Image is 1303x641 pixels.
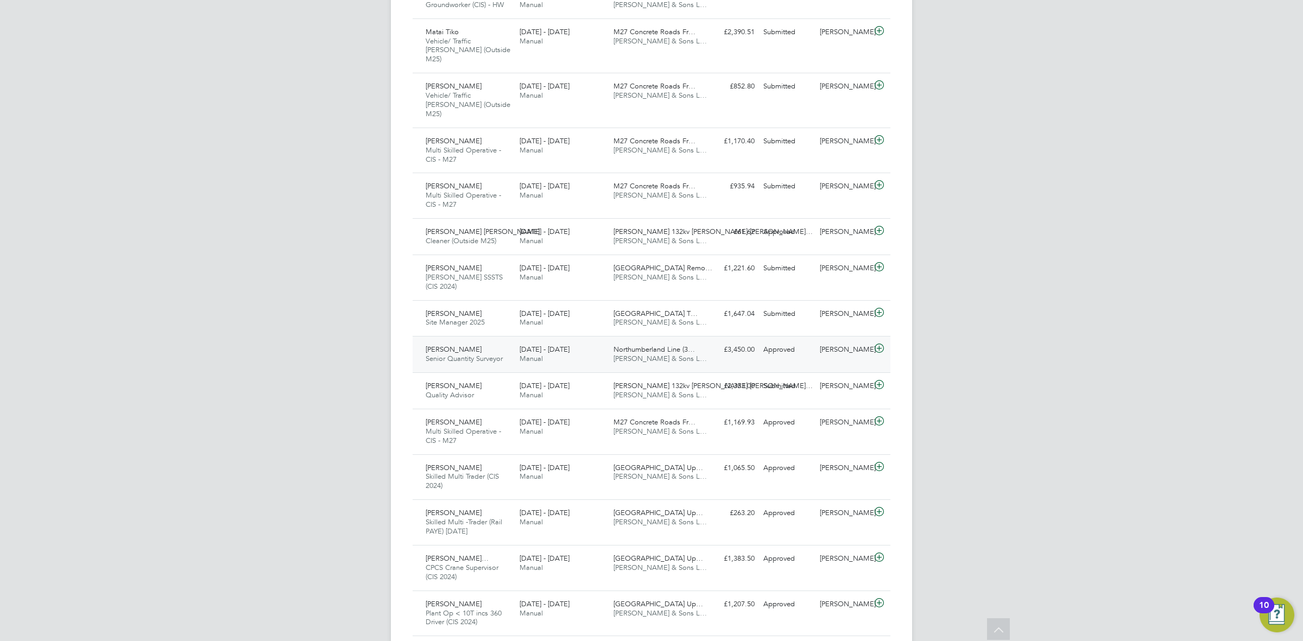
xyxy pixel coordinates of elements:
[613,236,707,245] span: [PERSON_NAME] & Sons L…
[520,91,543,100] span: Manual
[520,236,543,245] span: Manual
[426,390,474,399] span: Quality Advisor
[426,136,482,145] span: [PERSON_NAME]
[520,554,570,563] span: [DATE] - [DATE]
[520,191,543,200] span: Manual
[613,354,707,363] span: [PERSON_NAME] & Sons L…
[759,305,815,323] div: Submitted
[520,345,570,354] span: [DATE] - [DATE]
[613,272,707,282] span: [PERSON_NAME] & Sons L…
[703,223,759,241] div: £61.62
[613,554,703,563] span: [GEOGRAPHIC_DATA] Up…
[815,550,872,568] div: [PERSON_NAME]
[426,309,482,318] span: [PERSON_NAME]
[613,463,703,472] span: [GEOGRAPHIC_DATA] Up…
[613,136,695,145] span: M27 Concrete Roads Fr…
[426,36,510,64] span: Vehicle/ Traffic [PERSON_NAME] (Outside M25)
[426,181,482,191] span: [PERSON_NAME]
[613,145,707,155] span: [PERSON_NAME] & Sons L…
[520,599,570,608] span: [DATE] - [DATE]
[759,550,815,568] div: Approved
[703,305,759,323] div: £1,647.04
[426,91,510,118] span: Vehicle/ Traffic [PERSON_NAME] (Outside M25)
[426,227,540,236] span: [PERSON_NAME] [PERSON_NAME]
[759,414,815,431] div: Approved
[703,595,759,613] div: £1,207.50
[759,223,815,241] div: Approved
[613,318,707,327] span: [PERSON_NAME] & Sons L…
[815,377,872,395] div: [PERSON_NAME]
[426,472,499,490] span: Skilled Multi Trader (CIS 2024)
[520,472,543,481] span: Manual
[520,27,570,36] span: [DATE] - [DATE]
[426,517,502,536] span: Skilled Multi -Trader (Rail PAYE) [DATE]
[703,550,759,568] div: £1,383.50
[520,318,543,327] span: Manual
[520,517,543,526] span: Manual
[426,272,503,291] span: [PERSON_NAME] SSSTS (CIS 2024)
[520,427,543,436] span: Manual
[520,563,543,572] span: Manual
[759,23,815,41] div: Submitted
[426,554,489,563] span: [PERSON_NAME]…
[613,472,707,481] span: [PERSON_NAME] & Sons L…
[426,463,482,472] span: [PERSON_NAME]
[613,508,703,517] span: [GEOGRAPHIC_DATA] Up…
[613,608,707,618] span: [PERSON_NAME] & Sons L…
[815,23,872,41] div: [PERSON_NAME]
[520,309,570,318] span: [DATE] - [DATE]
[815,223,872,241] div: [PERSON_NAME]
[613,599,703,608] span: [GEOGRAPHIC_DATA] Up…
[815,259,872,277] div: [PERSON_NAME]
[703,259,759,277] div: £1,221.60
[613,91,707,100] span: [PERSON_NAME] & Sons L…
[703,78,759,96] div: £852.80
[520,36,543,46] span: Manual
[613,227,813,236] span: [PERSON_NAME] 132kv [PERSON_NAME] [PERSON_NAME]…
[520,463,570,472] span: [DATE] - [DATE]
[815,595,872,613] div: [PERSON_NAME]
[426,318,485,327] span: Site Manager 2025
[815,305,872,323] div: [PERSON_NAME]
[703,23,759,41] div: £2,390.51
[520,354,543,363] span: Manual
[426,563,498,581] span: CPCS Crane Supervisor (CIS 2024)
[426,263,482,272] span: [PERSON_NAME]
[426,27,459,36] span: Matai Tiko
[815,414,872,431] div: [PERSON_NAME]
[426,599,482,608] span: [PERSON_NAME]
[1259,605,1269,619] div: 10
[759,459,815,477] div: Approved
[426,508,482,517] span: [PERSON_NAME]
[613,345,695,354] span: Northumberland Line (3…
[426,417,482,427] span: [PERSON_NAME]
[613,81,695,91] span: M27 Concrete Roads Fr…
[520,508,570,517] span: [DATE] - [DATE]
[703,414,759,431] div: £1,169.93
[613,381,813,390] span: [PERSON_NAME] 132kv [PERSON_NAME] [PERSON_NAME]…
[426,608,502,627] span: Plant Op < 10T incs 360 Driver (CIS 2024)
[426,236,496,245] span: Cleaner (Outside M25)
[426,427,501,445] span: Multi Skilled Operative - CIS - M27
[703,132,759,150] div: £1,170.40
[613,309,698,318] span: [GEOGRAPHIC_DATA] T…
[759,259,815,277] div: Submitted
[426,191,501,209] span: Multi Skilled Operative - CIS - M27
[520,272,543,282] span: Manual
[759,78,815,96] div: Submitted
[520,136,570,145] span: [DATE] - [DATE]
[613,181,695,191] span: M27 Concrete Roads Fr…
[759,504,815,522] div: Approved
[759,595,815,613] div: Approved
[759,377,815,395] div: Submitted
[613,427,707,436] span: [PERSON_NAME] & Sons L…
[426,81,482,91] span: [PERSON_NAME]
[426,345,482,354] span: [PERSON_NAME]
[426,381,482,390] span: [PERSON_NAME]
[613,263,712,272] span: [GEOGRAPHIC_DATA] Remo…
[520,145,543,155] span: Manual
[759,177,815,195] div: Submitted
[613,417,695,427] span: M27 Concrete Roads Fr…
[815,132,872,150] div: [PERSON_NAME]
[613,27,695,36] span: M27 Concrete Roads Fr…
